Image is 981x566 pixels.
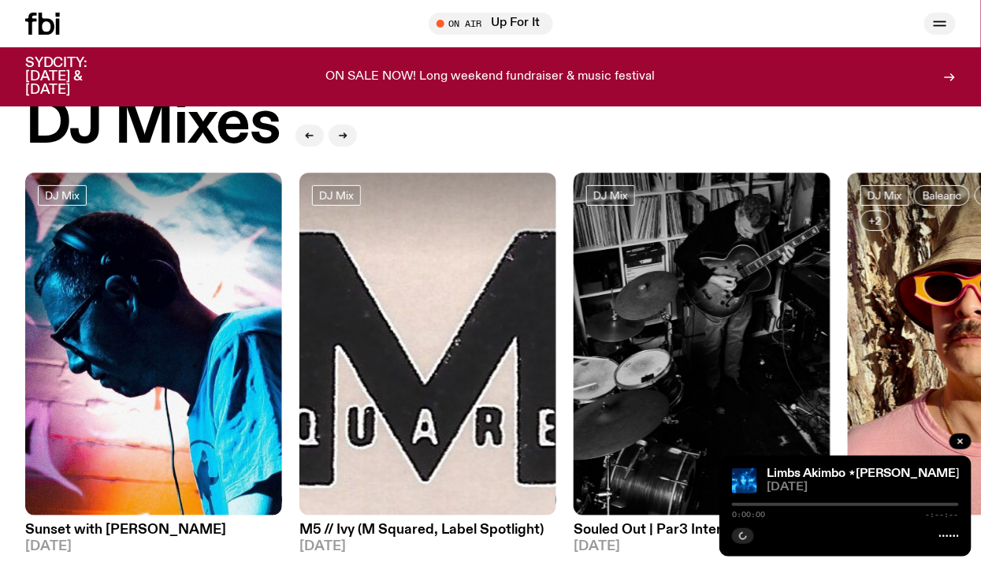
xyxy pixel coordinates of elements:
a: DJ Mix [38,185,87,206]
span: [DATE] [25,540,282,553]
a: DJ Mix [312,185,361,206]
a: DJ Mix [860,185,909,206]
h2: DJ Mixes [25,95,280,155]
button: On AirUp For It [429,13,553,35]
button: +2 [860,210,890,231]
span: DJ Mix [319,189,354,201]
span: +2 [869,214,882,226]
img: Simon Caldwell stands side on, looking downwards. He has headphones on. Behind him is a brightly ... [25,173,282,516]
a: DJ Mix [586,185,635,206]
span: [DATE] [767,482,959,493]
span: DJ Mix [868,189,902,201]
span: [DATE] [299,540,556,553]
h3: Souled Out | Par3 Interview [574,523,831,537]
span: [DATE] [574,540,831,553]
p: ON SALE NOW! Long weekend fundraiser & music festival [326,70,656,84]
h3: Sunset with [PERSON_NAME] [25,523,282,537]
h3: M5 // Ivy (M Squared, Label Spotlight) [299,523,556,537]
span: Balearic [923,189,961,201]
a: M5 // Ivy (M Squared, Label Spotlight)[DATE] [299,516,556,553]
a: Sunset with [PERSON_NAME][DATE] [25,516,282,553]
span: DJ Mix [45,189,80,201]
span: 0:00:00 [732,511,765,519]
a: Souled Out | Par3 Interview[DATE] [574,516,831,553]
h3: SYDCITY: [DATE] & [DATE] [25,57,126,97]
a: Balearic [914,185,970,206]
span: DJ Mix [593,189,628,201]
a: Limbs Akimbo ⋆[PERSON_NAME]⋆ [767,467,968,480]
span: -:--:-- [926,511,959,519]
